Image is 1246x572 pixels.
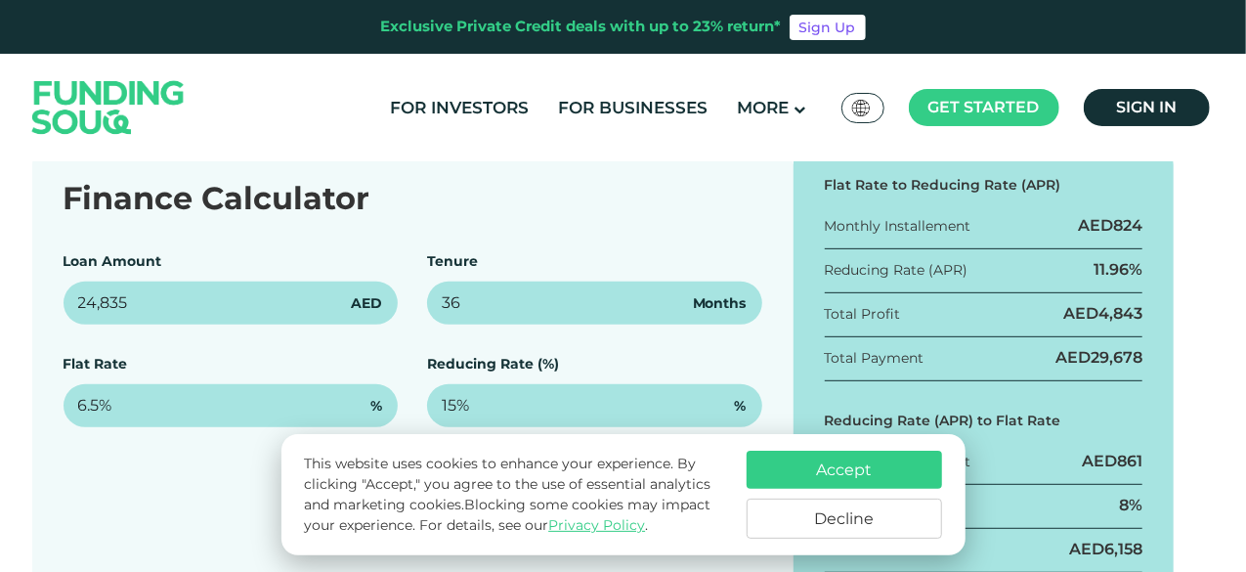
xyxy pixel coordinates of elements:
div: Total Payment [825,348,924,369]
div: 11.96% [1094,259,1142,281]
div: AED [1078,215,1142,237]
div: AED [1063,303,1142,325]
label: Tenure [427,252,478,270]
label: Flat Rate [64,355,128,373]
span: Months [693,293,747,314]
div: Finance Calculator [64,175,762,222]
a: Privacy Policy [548,516,645,534]
div: 8% [1119,495,1142,516]
div: Total Profit [825,304,901,325]
span: For details, see our . [419,516,648,534]
img: SA Flag [852,100,870,116]
div: AED [1069,539,1142,560]
img: Logo [13,58,204,156]
div: AED [1082,451,1142,472]
label: Reducing Rate (%) [427,355,559,373]
a: For Businesses [553,92,712,124]
div: Flat Rate to Reducing Rate (APR) [825,175,1143,196]
span: 29,678 [1091,348,1142,367]
a: For Investors [385,92,534,124]
div: Reducing Rate (APR) to Flat Rate [825,411,1143,431]
span: Sign in [1116,98,1177,116]
span: 824 [1113,216,1142,235]
a: Sign Up [790,15,866,40]
button: Accept [747,451,942,489]
span: More [737,98,789,117]
span: Blocking some cookies may impact your experience. [304,496,710,534]
div: AED [1055,347,1142,369]
span: AED [351,293,382,314]
button: Decline [747,499,942,539]
span: 4,843 [1098,304,1142,323]
a: Sign in [1084,89,1210,126]
div: Monthly Installement [825,216,971,237]
div: Reducing Rate (APR) [825,260,968,281]
span: 861 [1117,452,1142,470]
p: This website uses cookies to enhance your experience. By clicking "Accept," you agree to the use ... [304,454,726,536]
span: 6,158 [1104,540,1142,558]
label: Loan Amount [64,252,162,270]
span: % [370,396,382,417]
span: % [735,396,747,417]
div: Exclusive Private Credit deals with up to 23% return* [381,16,782,38]
span: Get started [928,98,1040,116]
